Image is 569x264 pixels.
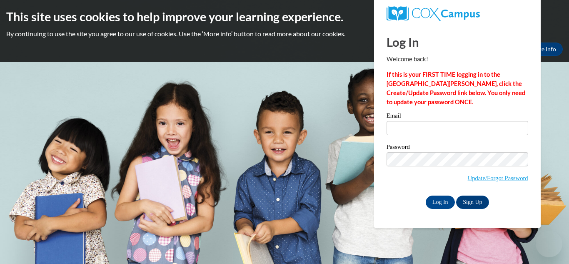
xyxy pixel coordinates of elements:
[468,175,528,181] a: Update/Forgot Password
[536,231,562,257] iframe: Button to launch messaging window
[387,33,528,50] h1: Log In
[6,8,563,25] h2: This site uses cookies to help improve your learning experience.
[387,144,528,152] label: Password
[387,6,528,21] a: COX Campus
[456,196,489,209] a: Sign Up
[6,29,563,38] p: By continuing to use the site you agree to our use of cookies. Use the ‘More info’ button to read...
[387,113,528,121] label: Email
[387,71,525,106] strong: If this is your FIRST TIME logging in to the [GEOGRAPHIC_DATA][PERSON_NAME], click the Create/Upd...
[426,196,455,209] input: Log In
[387,55,528,64] p: Welcome back!
[524,43,563,56] a: More Info
[387,6,480,21] img: COX Campus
